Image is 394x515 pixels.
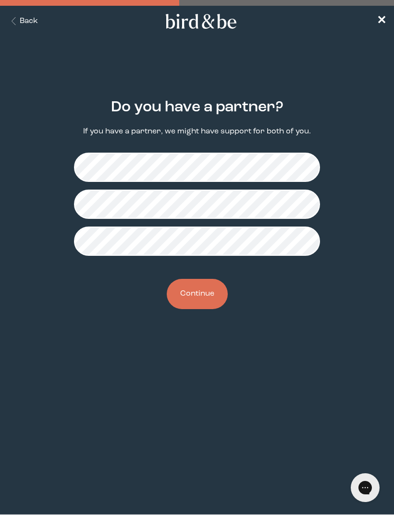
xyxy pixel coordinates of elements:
a: ✕ [377,13,386,30]
span: ✕ [377,15,386,27]
button: Continue [167,279,228,309]
h2: Do you have a partner? [111,96,283,119]
p: If you have a partner, we might have support for both of you. [83,126,311,137]
iframe: Gorgias live chat messenger [346,470,384,505]
button: Back Button [8,16,38,27]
